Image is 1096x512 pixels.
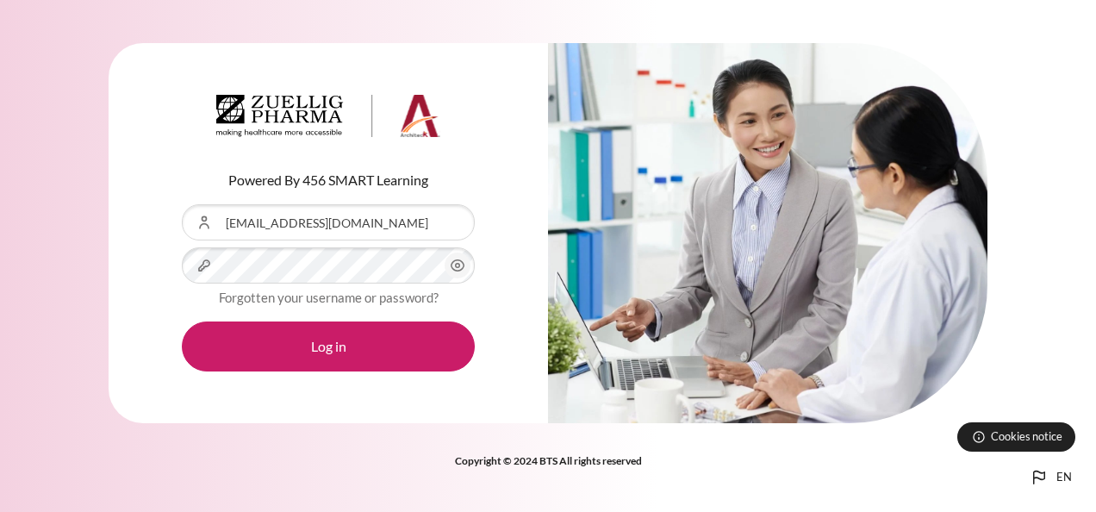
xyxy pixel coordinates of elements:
button: Languages [1022,460,1079,495]
strong: Copyright © 2024 BTS All rights reserved [455,454,642,467]
p: Powered By 456 SMART Learning [182,170,475,190]
a: Architeck [216,95,440,145]
a: Forgotten your username or password? [219,290,439,305]
img: Architeck [216,95,440,138]
span: Cookies notice [991,428,1062,445]
input: Username or Email Address [182,204,475,240]
button: Cookies notice [957,422,1075,452]
button: Log in [182,322,475,372]
span: en [1056,469,1072,486]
